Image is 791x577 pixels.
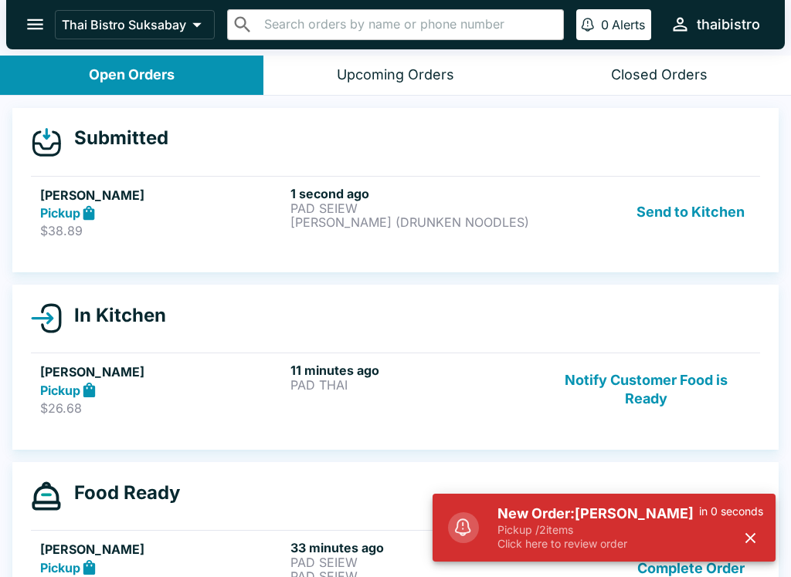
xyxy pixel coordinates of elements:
p: PAD SEIEW [290,201,535,215]
p: Pickup / 2 items [497,523,699,537]
button: open drawer [15,5,55,44]
a: [PERSON_NAME]Pickup$38.891 second agoPAD SEIEW[PERSON_NAME] (DRUNKEN NOODLES)Send to Kitchen [31,176,760,248]
p: PAD SEIEW [290,555,535,569]
h4: Food Ready [62,481,180,504]
strong: Pickup [40,560,80,575]
button: Notify Customer Food is Ready [541,363,751,416]
button: Thai Bistro Suksabay [55,10,215,39]
p: in 0 seconds [699,504,763,518]
input: Search orders by name or phone number [260,14,557,35]
p: [PERSON_NAME] (DRUNKEN NOODLES) [290,215,535,229]
p: Thai Bistro Suksabay [62,17,186,32]
h6: 11 minutes ago [290,363,535,378]
button: Send to Kitchen [630,186,751,239]
p: PAD THAI [290,378,535,392]
div: thaibistro [697,15,760,34]
h5: [PERSON_NAME] [40,363,284,381]
h5: [PERSON_NAME] [40,540,284,558]
strong: Pickup [40,205,80,221]
p: $38.89 [40,223,284,238]
div: Closed Orders [611,66,708,84]
strong: Pickup [40,383,80,398]
div: Open Orders [89,66,175,84]
button: thaibistro [664,8,766,41]
p: $26.68 [40,400,284,416]
h4: In Kitchen [62,304,166,327]
div: Upcoming Orders [337,66,454,84]
h5: [PERSON_NAME] [40,186,284,204]
p: Click here to review order [497,537,699,551]
h6: 1 second ago [290,186,535,201]
p: 0 [601,17,609,32]
h4: Submitted [62,127,168,150]
h6: 33 minutes ago [290,540,535,555]
h5: New Order: [PERSON_NAME] [497,504,699,523]
a: [PERSON_NAME]Pickup$26.6811 minutes agoPAD THAINotify Customer Food is Ready [31,353,760,425]
p: Alerts [612,17,645,32]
